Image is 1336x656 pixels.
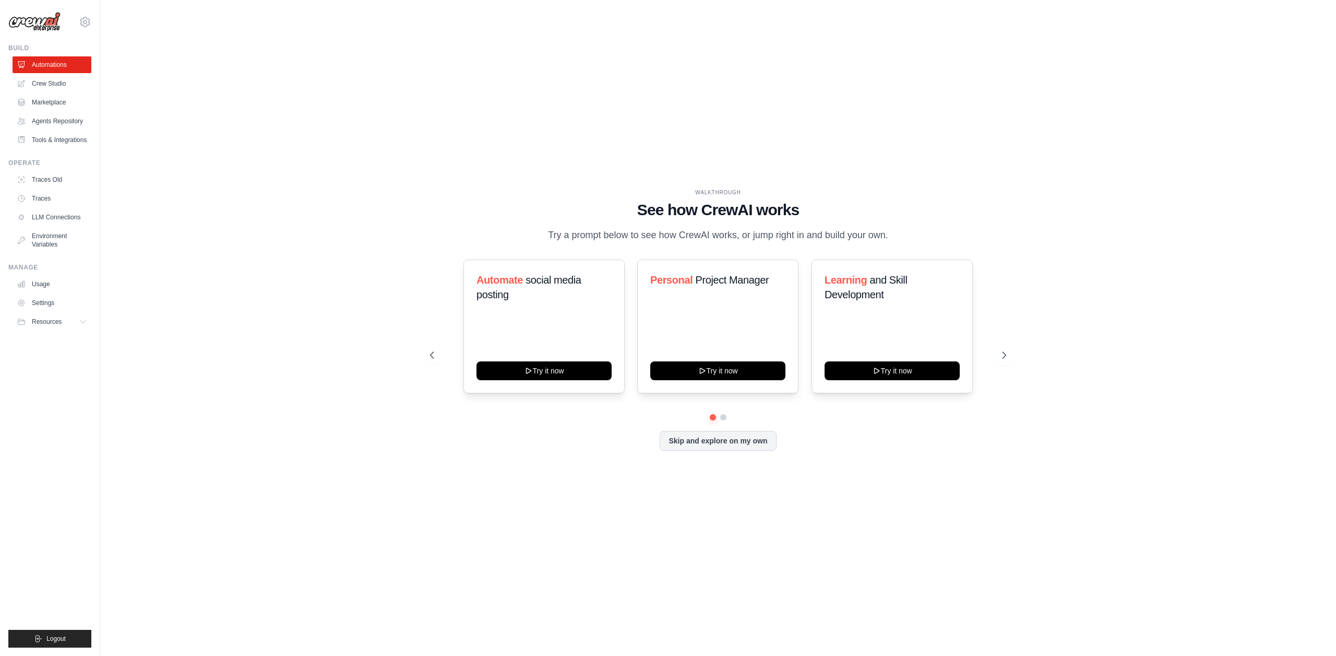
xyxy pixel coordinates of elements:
a: Settings [13,295,91,311]
div: Operate [8,159,91,167]
span: social media posting [476,274,581,300]
span: Personal [650,274,693,286]
button: Logout [8,630,91,648]
span: Learning [825,274,867,286]
span: Resources [32,318,62,326]
p: Try a prompt below to see how CrewAI works, or jump right in and build your own. [543,228,893,243]
div: Build [8,44,91,52]
button: Resources [13,313,91,330]
a: Tools & Integrations [13,132,91,148]
a: Marketplace [13,94,91,111]
a: Crew Studio [13,75,91,92]
button: Skip and explore on my own [660,431,776,451]
button: Try it now [650,361,785,380]
a: Agents Repository [13,113,91,130]
button: Try it now [825,361,960,380]
button: Try it now [476,361,612,380]
span: Automate [476,274,523,286]
img: Logo [8,12,61,32]
span: Project Manager [696,274,769,286]
a: Automations [13,56,91,73]
div: Manage [8,263,91,272]
a: Environment Variables [13,228,91,253]
a: Usage [13,276,91,292]
div: WALKTHROUGH [430,189,1006,196]
a: Traces Old [13,171,91,188]
h1: See how CrewAI works [430,201,1006,219]
span: Logout [46,635,66,643]
a: LLM Connections [13,209,91,226]
span: and Skill Development [825,274,907,300]
a: Traces [13,190,91,207]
